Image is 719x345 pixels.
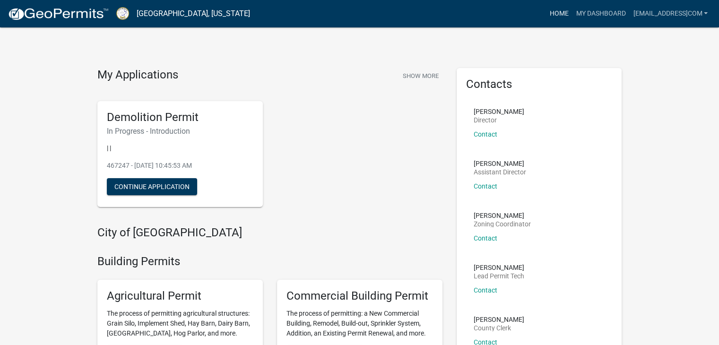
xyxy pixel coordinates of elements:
a: My Dashboard [572,5,629,23]
p: [PERSON_NAME] [474,160,526,167]
p: Zoning Coordinator [474,221,531,227]
h6: In Progress - Introduction [107,127,253,136]
h4: City of [GEOGRAPHIC_DATA] [97,226,442,240]
button: Continue Application [107,178,197,195]
p: Director [474,117,524,123]
a: Contact [474,234,497,242]
p: The process of permitting: a New Commercial Building, Remodel, Build-out, Sprinkler System, Addit... [286,309,433,338]
a: [GEOGRAPHIC_DATA], [US_STATE] [137,6,250,22]
h5: Contacts [466,78,613,91]
a: [EMAIL_ADDRESS]com [629,5,711,23]
p: The process of permitting agricultural structures: Grain Silo, Implement Shed, Hay Barn, Dairy Ba... [107,309,253,338]
p: Lead Permit Tech [474,273,524,279]
p: 467247 - [DATE] 10:45:53 AM [107,161,253,171]
h5: Commercial Building Permit [286,289,433,303]
p: County Clerk [474,325,524,331]
p: [PERSON_NAME] [474,212,531,219]
a: Contact [474,130,497,138]
img: Putnam County, Georgia [116,7,129,20]
a: Home [546,5,572,23]
p: [PERSON_NAME] [474,108,524,115]
p: [PERSON_NAME] [474,264,524,271]
h5: Agricultural Permit [107,289,253,303]
p: | | [107,143,253,153]
a: Contact [474,286,497,294]
a: Contact [474,182,497,190]
h5: Demolition Permit [107,111,253,124]
p: [PERSON_NAME] [474,316,524,323]
h4: Building Permits [97,255,442,268]
p: Assistant Director [474,169,526,175]
button: Show More [399,68,442,84]
h4: My Applications [97,68,178,82]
